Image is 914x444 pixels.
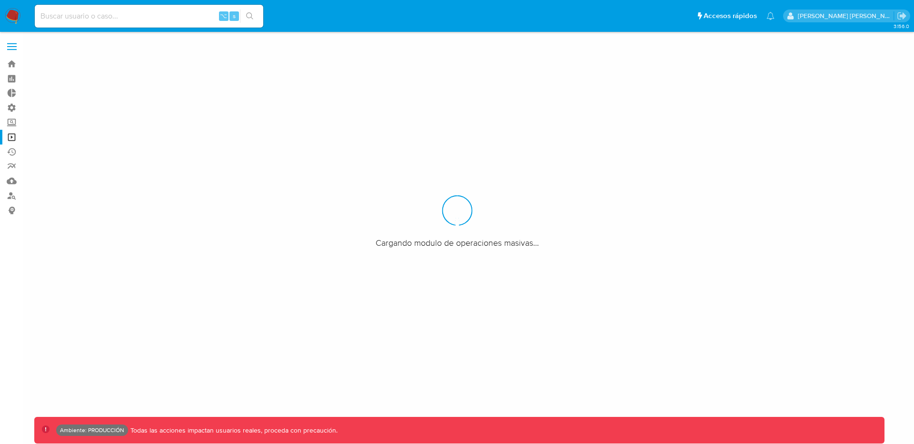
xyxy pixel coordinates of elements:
span: s [233,11,236,20]
p: Todas las acciones impactan usuarios reales, proceda con precaución. [128,426,338,435]
button: search-icon [240,10,259,23]
span: Accesos rápidos [704,11,757,21]
p: elkin.mantilla@mercadolibre.com.co [798,11,894,20]
span: Cargando modulo de operaciones masivas... [376,237,539,249]
p: Ambiente: PRODUCCIÓN [60,428,124,432]
a: Notificaciones [766,12,775,20]
span: ⌥ [220,11,227,20]
a: Salir [897,11,907,21]
input: Buscar usuario o caso... [35,10,263,22]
